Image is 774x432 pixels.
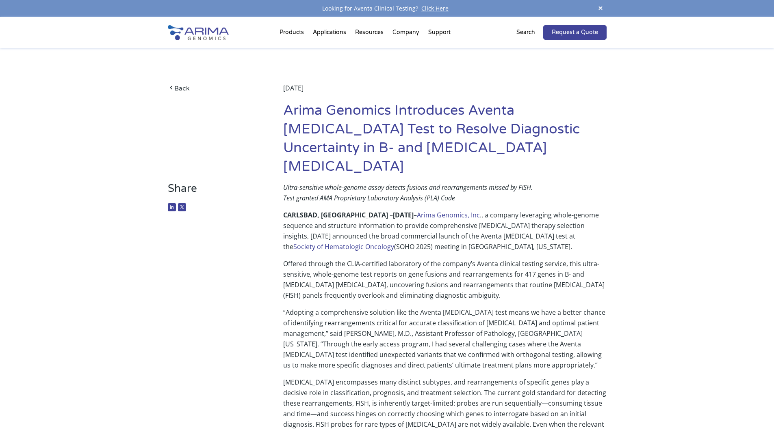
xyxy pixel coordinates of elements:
div: [DATE] [283,83,606,101]
b: [DATE] [393,211,414,219]
a: Request a Quote [543,25,607,40]
img: Arima-Genomics-logo [168,25,229,40]
a: Arima Genomics, Inc [417,211,480,219]
a: Click Here [418,4,452,12]
div: Looking for Aventa Clinical Testing? [168,3,607,14]
a: Society of Hematologic Oncology [293,242,394,251]
h1: Arima Genomics Introduces Aventa [MEDICAL_DATA] Test to Resolve Diagnostic Uncertainty in B- and ... [283,101,606,182]
em: Test granted AMA Proprietary Laboratory Analysis (PLA) Code [283,193,455,202]
p: – ., a company leveraging whole-genome sequence and structure information to provide comprehensiv... [283,210,606,258]
p: Search [516,27,535,38]
p: Offered through the CLIA-certified laboratory of the company’s Aventa clinical testing service, t... [283,258,606,307]
p: “Adopting a comprehensive solution like the Aventa [MEDICAL_DATA] test means we have a better cha... [283,307,606,377]
em: Ultra-sensitive whole-genome assay detects fusions and rearrangements missed by FISH. [283,183,533,192]
a: Back [168,83,259,94]
h3: Share [168,182,259,201]
b: CARLSBAD, [GEOGRAPHIC_DATA] – [283,211,393,219]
